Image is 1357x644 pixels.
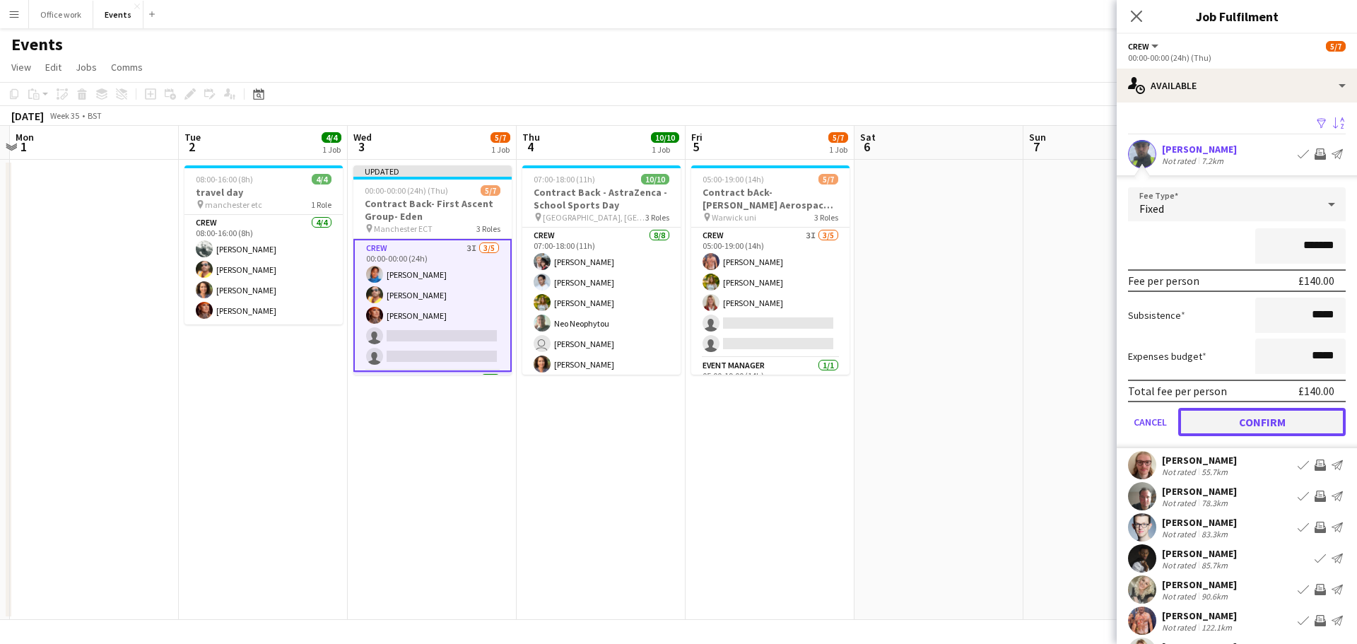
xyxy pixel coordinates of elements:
[689,139,703,155] span: 5
[1128,41,1161,52] button: Crew
[1162,143,1237,156] div: [PERSON_NAME]
[1139,201,1164,216] span: Fixed
[184,186,343,199] h3: travel day
[105,58,148,76] a: Comms
[1298,384,1334,398] div: £140.00
[543,212,645,223] span: [GEOGRAPHIC_DATA], [GEOGRAPHIC_DATA], [GEOGRAPHIC_DATA], [GEOGRAPHIC_DATA]
[70,58,102,76] a: Jobs
[691,165,850,375] div: 05:00-19:00 (14h)5/7Contract bAck-[PERSON_NAME] Aerospace- Diamond dome Warwick uni3 RolesCrew3I3...
[1199,560,1230,570] div: 85.7km
[1199,467,1230,477] div: 55.7km
[1029,131,1046,144] span: Sun
[184,215,343,324] app-card-role: Crew4/408:00-16:00 (8h)[PERSON_NAME][PERSON_NAME][PERSON_NAME][PERSON_NAME]
[311,199,331,210] span: 1 Role
[353,197,512,223] h3: Contract Back- First Ascent Group- Eden
[6,58,37,76] a: View
[476,223,500,234] span: 3 Roles
[1128,41,1149,52] span: Crew
[182,139,201,155] span: 2
[1162,498,1199,508] div: Not rated
[1162,560,1199,570] div: Not rated
[353,165,512,375] app-job-card: Updated00:00-00:00 (24h) (Thu)5/7Contract Back- First Ascent Group- Eden Manchester ECT3 RolesCre...
[1128,350,1206,363] label: Expenses budget
[1162,609,1237,622] div: [PERSON_NAME]
[76,61,97,74] span: Jobs
[11,34,63,55] h1: Events
[1162,485,1237,498] div: [PERSON_NAME]
[11,61,31,74] span: View
[641,174,669,185] span: 10/10
[534,174,595,185] span: 07:00-18:00 (11h)
[1162,467,1199,477] div: Not rated
[520,139,540,155] span: 4
[1178,408,1346,436] button: Confirm
[652,144,678,155] div: 1 Job
[1162,529,1199,539] div: Not rated
[374,223,433,234] span: Manchester ECT
[11,109,44,123] div: [DATE]
[16,131,34,144] span: Mon
[691,228,850,358] app-card-role: Crew3I3/505:00-19:00 (14h)[PERSON_NAME][PERSON_NAME][PERSON_NAME]
[1162,547,1237,560] div: [PERSON_NAME]
[651,132,679,143] span: 10/10
[691,131,703,144] span: Fri
[29,1,93,28] button: Office work
[312,174,331,185] span: 4/4
[1199,156,1226,166] div: 7.2km
[1117,7,1357,25] h3: Job Fulfilment
[1162,516,1237,529] div: [PERSON_NAME]
[860,131,876,144] span: Sat
[353,131,372,144] span: Wed
[828,132,848,143] span: 5/7
[1162,578,1237,591] div: [PERSON_NAME]
[818,174,838,185] span: 5/7
[491,144,510,155] div: 1 Job
[645,212,669,223] span: 3 Roles
[481,185,500,196] span: 5/7
[322,144,341,155] div: 1 Job
[184,165,343,324] app-job-card: 08:00-16:00 (8h)4/4travel day manchester etc1 RoleCrew4/408:00-16:00 (8h)[PERSON_NAME][PERSON_NAM...
[93,1,143,28] button: Events
[814,212,838,223] span: 3 Roles
[490,132,510,143] span: 5/7
[353,239,512,372] app-card-role: Crew3I3/500:00-00:00 (24h)[PERSON_NAME][PERSON_NAME][PERSON_NAME]
[1199,591,1230,602] div: 90.6km
[1199,498,1230,508] div: 78.3km
[522,186,681,211] h3: Contract Back - AstraZenca - School Sports Day
[353,372,512,420] app-card-role: Event Manager1/1
[1162,454,1237,467] div: [PERSON_NAME]
[1199,622,1235,633] div: 122.1km
[1128,309,1185,322] label: Subsistence
[522,131,540,144] span: Thu
[322,132,341,143] span: 4/4
[522,165,681,375] app-job-card: 07:00-18:00 (11h)10/10Contract Back - AstraZenca - School Sports Day [GEOGRAPHIC_DATA], [GEOGRAPH...
[13,139,34,155] span: 1
[184,131,201,144] span: Tue
[1199,529,1230,539] div: 83.3km
[829,144,847,155] div: 1 Job
[1326,41,1346,52] span: 5/7
[47,110,82,121] span: Week 35
[691,186,850,211] h3: Contract bAck-[PERSON_NAME] Aerospace- Diamond dome
[522,228,681,419] app-card-role: Crew8/807:00-18:00 (11h)[PERSON_NAME][PERSON_NAME][PERSON_NAME]Neo Neophytou [PERSON_NAME][PERSON...
[1117,69,1357,103] div: Available
[88,110,102,121] div: BST
[196,174,253,185] span: 08:00-16:00 (8h)
[1128,274,1199,288] div: Fee per person
[1128,384,1227,398] div: Total fee per person
[351,139,372,155] span: 3
[712,212,756,223] span: Warwick uni
[1128,52,1346,63] div: 00:00-00:00 (24h) (Thu)
[365,185,448,196] span: 00:00-00:00 (24h) (Thu)
[205,199,262,210] span: manchester etc
[1298,274,1334,288] div: £140.00
[111,61,143,74] span: Comms
[1162,591,1199,602] div: Not rated
[1027,139,1046,155] span: 7
[1162,622,1199,633] div: Not rated
[858,139,876,155] span: 6
[45,61,61,74] span: Edit
[703,174,764,185] span: 05:00-19:00 (14h)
